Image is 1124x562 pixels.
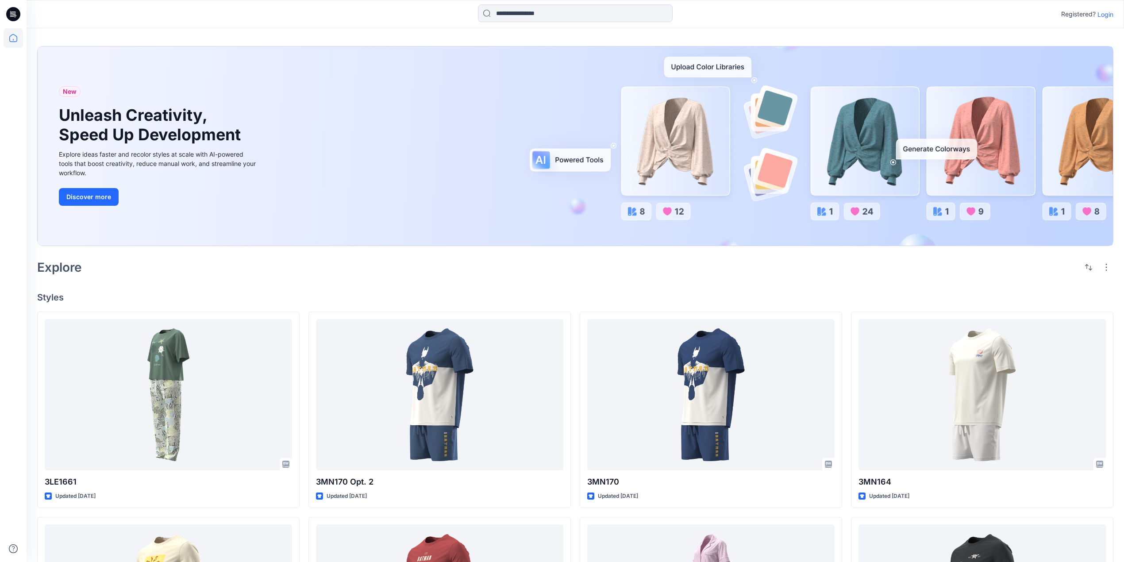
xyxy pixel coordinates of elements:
[37,260,82,274] h2: Explore
[37,292,1113,303] h4: Styles
[45,476,292,488] p: 3LE1661
[587,476,835,488] p: 3MN170
[858,476,1106,488] p: 3MN164
[55,492,96,501] p: Updated [DATE]
[45,319,292,470] a: 3LE1661
[63,86,77,97] span: New
[59,150,258,177] div: Explore ideas faster and recolor styles at scale with AI-powered tools that boost creativity, red...
[869,492,909,501] p: Updated [DATE]
[1097,10,1113,19] p: Login
[598,492,638,501] p: Updated [DATE]
[1061,9,1096,19] p: Registered?
[59,188,258,206] a: Discover more
[858,319,1106,470] a: 3MN164
[59,188,119,206] button: Discover more
[587,319,835,470] a: 3MN170
[59,106,245,144] h1: Unleash Creativity, Speed Up Development
[316,319,563,470] a: 3MN170 Opt. 2
[316,476,563,488] p: 3MN170 Opt. 2
[327,492,367,501] p: Updated [DATE]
